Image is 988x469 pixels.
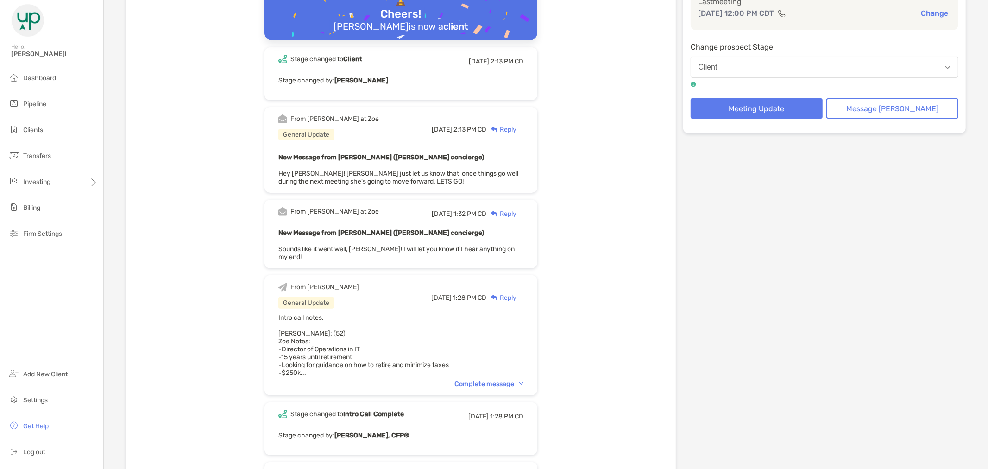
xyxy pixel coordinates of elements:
[468,412,489,420] span: [DATE]
[469,57,489,65] span: [DATE]
[278,170,518,185] span: Hey [PERSON_NAME]! [PERSON_NAME] just let us know that once things go well during the next meetin...
[23,370,68,378] span: Add New Client
[945,66,950,69] img: Open dropdown arrow
[519,382,523,385] img: Chevron icon
[431,294,452,302] span: [DATE]
[454,380,523,388] div: Complete message
[334,431,409,439] b: [PERSON_NAME], CFP®
[290,55,362,63] div: Stage changed to
[290,283,359,291] div: From [PERSON_NAME]
[8,72,19,83] img: dashboard icon
[23,152,51,160] span: Transfers
[826,98,958,119] button: Message [PERSON_NAME]
[278,430,523,441] p: Stage changed by:
[490,412,523,420] span: 1:28 PM CD
[278,410,287,418] img: Event icon
[23,204,40,212] span: Billing
[443,21,468,32] b: client
[8,228,19,239] img: firm-settings icon
[278,283,287,292] img: Event icon
[278,55,287,63] img: Event icon
[491,295,498,301] img: Reply icon
[699,63,717,71] div: Client
[23,230,62,238] span: Firm Settings
[691,41,958,53] p: Change prospect Stage
[8,446,19,457] img: logout icon
[278,297,334,309] div: General Update
[278,229,484,237] b: New Message from [PERSON_NAME] ([PERSON_NAME] concierge)
[8,394,19,405] img: settings icon
[8,176,19,187] img: investing icon
[343,55,362,63] b: Client
[453,126,486,133] span: 2:13 PM CD
[11,50,98,58] span: [PERSON_NAME]!
[691,82,696,87] img: tooltip
[691,57,958,78] button: Client
[453,210,486,218] span: 1:32 PM CD
[778,10,786,17] img: communication type
[23,178,50,186] span: Investing
[698,7,774,19] p: [DATE] 12:00 PM CDT
[432,210,452,218] span: [DATE]
[290,208,379,215] div: From [PERSON_NAME] at Zoe
[377,7,425,21] div: Cheers!
[278,129,334,140] div: General Update
[290,115,379,123] div: From [PERSON_NAME] at Zoe
[278,207,287,216] img: Event icon
[278,245,515,261] span: Sounds like it went well, [PERSON_NAME]! I will let you know if I hear anything on my end!
[8,124,19,135] img: clients icon
[8,202,19,213] img: billing icon
[486,293,516,303] div: Reply
[691,98,823,119] button: Meeting Update
[491,127,498,133] img: Reply icon
[334,76,388,84] b: [PERSON_NAME]
[23,448,45,456] span: Log out
[343,410,404,418] b: Intro Call Complete
[11,4,44,37] img: Zoe Logo
[432,126,452,133] span: [DATE]
[486,125,516,134] div: Reply
[330,21,472,32] div: [PERSON_NAME] is now a
[278,75,523,86] p: Stage changed by:
[8,420,19,431] img: get-help icon
[918,8,951,18] button: Change
[278,314,449,377] span: Intro call notes: [PERSON_NAME]: (52) Zoe Notes: -Director of Operations in IT -15 years until re...
[491,211,498,217] img: Reply icon
[23,100,46,108] span: Pipeline
[8,98,19,109] img: pipeline icon
[23,74,56,82] span: Dashboard
[23,126,43,134] span: Clients
[486,209,516,219] div: Reply
[8,150,19,161] img: transfers icon
[453,294,486,302] span: 1:28 PM CD
[491,57,523,65] span: 2:13 PM CD
[8,368,19,379] img: add_new_client icon
[278,153,484,161] b: New Message from [PERSON_NAME] ([PERSON_NAME] concierge)
[23,396,48,404] span: Settings
[290,410,404,418] div: Stage changed to
[278,114,287,123] img: Event icon
[23,422,49,430] span: Get Help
